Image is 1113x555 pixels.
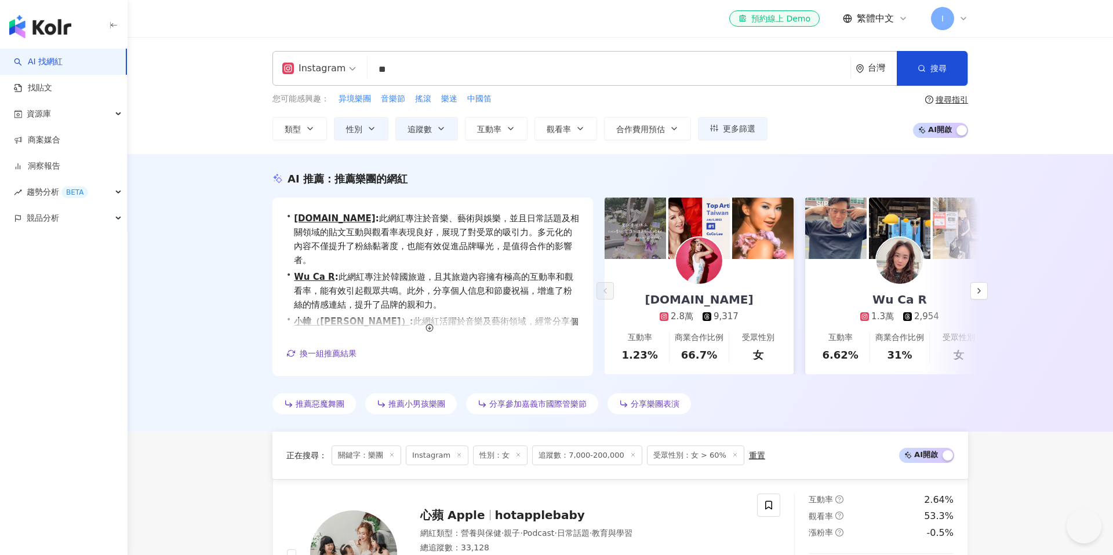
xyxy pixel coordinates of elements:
div: 53.3% [924,510,954,523]
a: 小幃（[PERSON_NAME]） [294,316,409,327]
div: 66.7% [681,348,717,362]
button: 异境樂團 [338,93,372,105]
a: [DOMAIN_NAME]2.8萬9,317互動率1.23%商業合作比例66.7%受眾性別女 [605,259,794,374]
span: 合作費用預估 [616,125,665,134]
span: 推薦惡魔舞團 [296,399,344,408]
div: 預約線上 Demo [739,13,810,24]
div: 2,954 [914,311,939,323]
div: • [286,211,579,267]
img: post-image [668,198,730,259]
div: 總追蹤數 ： 33,128 [420,542,743,554]
div: 網紅類型 ： [420,528,743,539]
span: question-circle [835,495,843,503]
span: 音樂節 [381,93,405,105]
a: Wu Ca R [294,272,334,282]
button: 追蹤數 [395,117,458,140]
button: 互動率 [465,117,528,140]
span: 性別 [346,125,362,134]
div: 31% [887,348,912,362]
a: [DOMAIN_NAME] [294,213,375,224]
span: · [520,528,522,538]
span: 類型 [285,125,301,134]
a: 預約線上 Demo [729,10,820,27]
div: 台灣 [868,63,897,73]
div: 1.23% [621,348,657,362]
div: 商業合作比例 [875,332,924,344]
div: • [286,315,579,370]
a: searchAI 找網紅 [14,56,63,68]
div: 互動率 [628,332,652,344]
span: 此網紅專注於音樂、藝術與娛樂，並且日常話題及相關領域的貼文互動與觀看率表現良好，展現了對受眾的吸引力。多元化的內容不僅提升了粉絲黏著度，也能有效促進品牌曝光，是值得合作的影響者。 [294,211,579,267]
span: : [376,213,379,224]
span: 您可能感興趣： [272,93,329,105]
button: 類型 [272,117,327,140]
span: Instagram [406,446,468,465]
span: 分享樂團表演 [631,399,679,408]
span: : [410,316,413,327]
span: question-circle [925,96,933,104]
button: 合作費用預估 [604,117,691,140]
span: I [941,12,944,25]
img: post-image [933,198,994,259]
button: 音樂節 [380,93,406,105]
button: 觀看率 [534,117,597,140]
img: KOL Avatar [876,238,923,284]
span: 心蘋 Apple [420,508,485,522]
button: 樂迷 [441,93,458,105]
button: 換一組推薦結果 [286,345,357,362]
a: 商案媒合 [14,134,60,146]
span: question-circle [835,512,843,520]
div: 6.62% [822,348,858,362]
iframe: Help Scout Beacon - Open [1067,509,1101,543]
span: 觀看率 [547,125,571,134]
span: 換一組推薦結果 [300,349,357,358]
span: rise [14,188,22,196]
span: 异境樂團 [339,93,371,105]
a: 洞察報告 [14,160,60,172]
div: BETA [61,187,88,198]
div: Wu Ca R [861,291,939,308]
span: 更多篩選 [723,124,755,133]
img: KOL Avatar [676,238,722,284]
div: 重置 [749,451,765,460]
a: 找貼文 [14,82,52,94]
div: 9,317 [714,311,739,323]
span: 搖滾 [415,93,431,105]
span: 關鍵字：樂團 [332,446,401,465]
span: 推薦小男孩樂團 [388,399,445,408]
div: 搜尋指引 [936,95,968,104]
div: 1.3萬 [871,311,894,323]
span: environment [856,64,864,73]
span: 追蹤數 [408,125,432,134]
span: 繁體中文 [857,12,894,25]
span: question-circle [835,528,843,536]
div: -0.5% [927,527,954,539]
img: post-image [605,198,666,259]
span: 互動率 [809,495,833,504]
span: hotapplebaby [495,508,585,522]
div: 2.64% [924,494,954,506]
div: Instagram [282,59,345,78]
span: · [554,528,556,538]
button: 中國笛 [467,93,492,105]
span: 漲粉率 [809,528,833,537]
span: · [501,528,504,538]
span: 中國笛 [467,93,492,105]
span: 受眾性別：女 > 60% [647,446,744,465]
span: 此網紅活躍於音樂及藝術領域，經常分享個人參與音樂活動的經歷和樂團照片，展示其對音樂的熱情。此外，其音樂相關內容的互動率顯著高於其他類型，吸引粉絲參與，符合當前流行文化趨勢，具有良好的品牌合作潛力。 [294,315,579,370]
span: 教育與學習 [592,528,632,538]
button: 更多篩選 [698,117,768,140]
div: 女 [753,348,763,362]
span: 性別：女 [473,446,528,465]
span: 互動率 [477,125,501,134]
div: AI 推薦 ： [288,171,408,186]
span: 正在搜尋 ： [286,451,327,460]
span: 親子 [504,528,520,538]
div: 受眾性別 [742,332,774,344]
button: 搖滾 [414,93,432,105]
span: 此網紅專注於韓國旅遊，且其旅遊內容擁有極高的互動率和觀看率，能有效引起觀眾共鳴。此外，分享個人信息和節慶祝福，增進了粉絲的情感連結，提升了品牌的親和力。 [294,270,579,312]
span: 分享參加嘉義市國際管樂節 [489,399,587,408]
span: 樂迷 [441,93,457,105]
span: 趨勢分析 [27,179,88,205]
span: : [335,272,339,282]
